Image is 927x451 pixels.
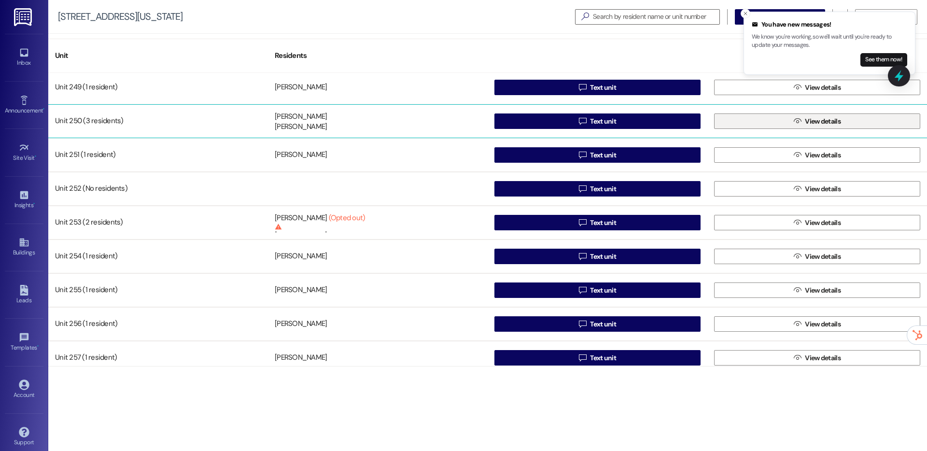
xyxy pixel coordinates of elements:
[714,80,920,95] button: View details
[794,84,801,91] i: 
[805,83,841,93] span: View details
[593,10,719,24] input: Search by resident name or unit number
[805,252,841,262] span: View details
[860,53,907,67] button: See them now!
[752,33,907,50] p: We know you're working, so we'll wait until you're ready to update your messages.
[48,314,268,334] div: Unit 256 (1 resident)
[5,282,43,308] a: Leads
[494,147,701,163] button: Text unit
[735,9,825,25] button: Text All Apartments
[33,200,35,207] span: •
[579,151,586,159] i: 
[48,247,268,266] div: Unit 254 (1 resident)
[14,8,34,26] img: ResiDesk Logo
[275,213,365,230] div: [PERSON_NAME]
[494,181,701,197] button: Text unit
[275,231,327,241] div: [PERSON_NAME]
[714,316,920,332] button: View details
[48,112,268,131] div: Unit 250 (3 residents)
[579,320,586,328] i: 
[794,117,801,125] i: 
[48,145,268,165] div: Unit 251 (1 resident)
[714,282,920,298] button: View details
[35,153,36,160] span: •
[590,285,616,296] span: Text unit
[590,353,616,363] span: Text unit
[714,113,920,129] button: View details
[5,377,43,403] a: Account
[58,12,183,22] div: [STREET_ADDRESS][US_STATE]
[590,116,616,127] span: Text unit
[48,348,268,367] div: Unit 257 (1 resident)
[275,353,327,363] div: [PERSON_NAME]
[590,218,616,228] span: Text unit
[741,9,750,18] button: Close toast
[752,20,907,29] div: You have new messages!
[590,319,616,329] span: Text unit
[805,353,841,363] span: View details
[43,106,44,113] span: •
[5,424,43,450] a: Support
[494,80,701,95] button: Text unit
[794,253,801,260] i: 
[48,78,268,97] div: Unit 249 (1 resident)
[37,343,39,350] span: •
[794,151,801,159] i: 
[579,84,586,91] i: 
[714,147,920,163] button: View details
[494,350,701,366] button: Text unit
[48,179,268,198] div: Unit 252 (No residents)
[590,184,616,194] span: Text unit
[579,117,586,125] i: 
[275,319,327,329] div: [PERSON_NAME]
[5,140,43,166] a: Site Visit •
[275,83,327,93] div: [PERSON_NAME]
[5,234,43,260] a: Buildings
[494,316,701,332] button: Text unit
[590,83,616,93] span: Text unit
[275,252,327,262] div: [PERSON_NAME]
[714,181,920,197] button: View details
[48,281,268,300] div: Unit 255 (1 resident)
[794,219,801,226] i: 
[590,150,616,160] span: Text unit
[805,319,841,329] span: View details
[579,286,586,294] i: 
[590,252,616,262] span: Text unit
[805,184,841,194] span: View details
[48,44,268,68] div: Unit
[494,113,701,129] button: Text unit
[494,249,701,264] button: Text unit
[805,218,841,228] span: View details
[494,215,701,230] button: Text unit
[275,122,327,132] div: [PERSON_NAME]
[268,44,488,68] div: Residents
[577,12,593,22] i: 
[714,350,920,366] button: View details
[794,320,801,328] i: 
[5,187,43,213] a: Insights •
[794,286,801,294] i: 
[275,150,327,160] div: [PERSON_NAME]
[5,44,43,70] a: Inbox
[275,285,327,296] div: [PERSON_NAME]
[794,354,801,362] i: 
[579,185,586,193] i: 
[579,354,586,362] i: 
[494,282,701,298] button: Text unit
[579,219,586,226] i: 
[805,285,841,296] span: View details
[714,215,920,230] button: View details
[579,253,586,260] i: 
[275,112,327,122] div: [PERSON_NAME]
[5,329,43,355] a: Templates •
[805,150,841,160] span: View details
[714,249,920,264] button: View details
[48,213,268,232] div: Unit 253 (2 residents)
[805,116,841,127] span: View details
[794,185,801,193] i: 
